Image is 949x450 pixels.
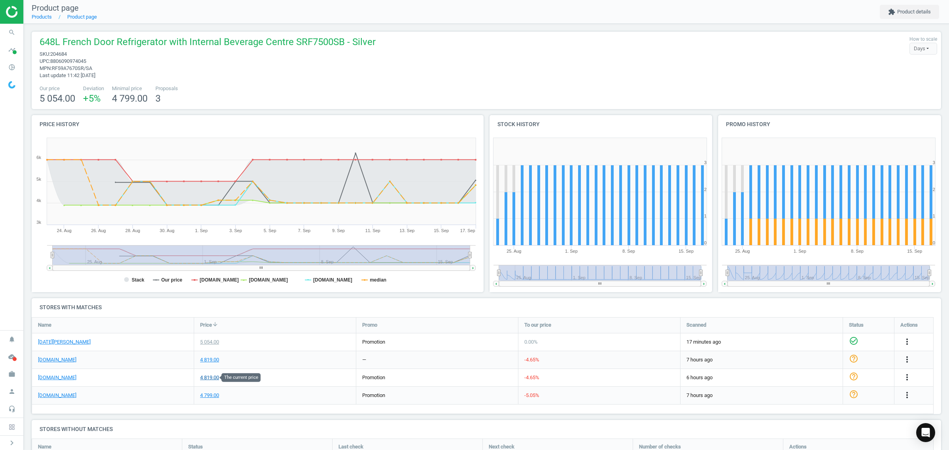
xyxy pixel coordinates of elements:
text: 0 [704,240,706,245]
span: RF59A7670SR/SA [52,65,92,71]
button: more_vert [902,372,912,383]
span: promotion [362,339,385,345]
span: 7 hours ago [686,356,837,363]
tspan: 25. Aug [507,249,521,253]
i: extension [888,8,895,15]
span: Actions [900,321,918,329]
span: Proposals [155,85,178,92]
i: more_vert [902,372,912,382]
h4: Stock history [490,115,713,134]
tspan: 15. Sep [915,275,930,280]
div: 4 819.00 [200,374,219,381]
img: ajHJNr6hYgQAAAAASUVORK5CYII= [6,6,62,18]
tspan: 11. Sep [365,228,380,233]
h4: Stores with matches [32,298,941,317]
span: upc : [40,58,50,64]
text: 6k [36,155,41,160]
span: 204684 [50,51,67,57]
span: 7 hours ago [686,392,837,399]
i: notifications [4,332,19,347]
span: To our price [524,321,551,329]
tspan: 15. Sep [679,249,694,253]
tspan: 1. Sep [195,228,208,233]
text: 3 [933,160,935,165]
tspan: 8. Sep [622,249,635,253]
span: 648L French Door Refrigerator with Internal Beverage Centre SRF7500SB - Silver [40,36,376,51]
span: +5 % [83,93,101,104]
tspan: 13. Sep [400,228,415,233]
text: 3k [36,220,41,225]
a: Products [32,14,52,20]
text: 5k [36,177,41,182]
span: Status [849,321,864,329]
div: 4 799.00 [200,392,219,399]
h4: Stores without matches [32,420,941,439]
tspan: 30. Aug [160,228,174,233]
button: extensionProduct details [880,5,939,19]
span: Promo [362,321,377,329]
i: more_vert [902,355,912,364]
button: more_vert [902,337,912,347]
i: check_circle_outline [849,336,858,346]
tspan: median [370,277,386,283]
tspan: 8. Sep [851,249,864,253]
h4: Price history [32,115,484,134]
tspan: [DOMAIN_NAME] [200,277,239,283]
i: more_vert [902,390,912,400]
div: — [362,356,366,363]
label: How to scale [909,36,937,43]
img: wGWNvw8QSZomAAAAABJRU5ErkJggg== [8,81,15,89]
span: sku : [40,51,50,57]
a: [DOMAIN_NAME] [38,374,76,381]
a: [DATE][PERSON_NAME] [38,338,91,346]
tspan: Stack [132,277,144,283]
span: Minimal price [112,85,147,92]
span: promotion [362,374,385,380]
tspan: 25. Aug [735,249,750,253]
i: chevron_right [7,438,17,448]
tspan: 15. Sep [907,249,922,253]
tspan: 3. Sep [229,228,242,233]
span: promotion [362,392,385,398]
i: help_outline [849,389,858,399]
span: Last update 11:42 [DATE] [40,72,95,78]
text: 3 [704,160,706,165]
text: 2 [933,187,935,192]
span: -5.05 % [524,392,539,398]
span: 3 [155,93,161,104]
span: -4.65 % [524,374,539,380]
i: cloud_done [4,349,19,364]
h4: Promo history [718,115,941,134]
span: Price [200,321,212,329]
a: [DOMAIN_NAME] [38,356,76,363]
button: chevron_right [2,438,22,448]
div: Days [909,43,937,55]
tspan: 15. Sep [686,275,701,280]
i: headset_mic [4,401,19,416]
span: Scanned [686,321,706,329]
tspan: 17. Sep [460,228,475,233]
tspan: 9. Sep [332,228,345,233]
div: The current price [221,373,261,382]
tspan: 5. Sep [264,228,276,233]
i: arrow_downward [212,321,218,327]
i: work [4,367,19,382]
tspan: 15. Sep [434,228,449,233]
i: help_outline [849,354,858,363]
tspan: 1. Sep [794,249,806,253]
i: person [4,384,19,399]
span: 5 054.00 [40,93,75,104]
tspan: 1. Sep [565,249,578,253]
span: Our price [40,85,75,92]
span: 8806090974045 [50,58,86,64]
button: more_vert [902,355,912,365]
text: 0 [933,240,935,245]
tspan: 26. Aug [91,228,106,233]
text: 4k [36,198,41,203]
button: more_vert [902,390,912,401]
tspan: 7. Sep [298,228,310,233]
span: Deviation [83,85,104,92]
i: more_vert [902,337,912,346]
tspan: [DOMAIN_NAME] [313,277,352,283]
tspan: Our price [161,277,183,283]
